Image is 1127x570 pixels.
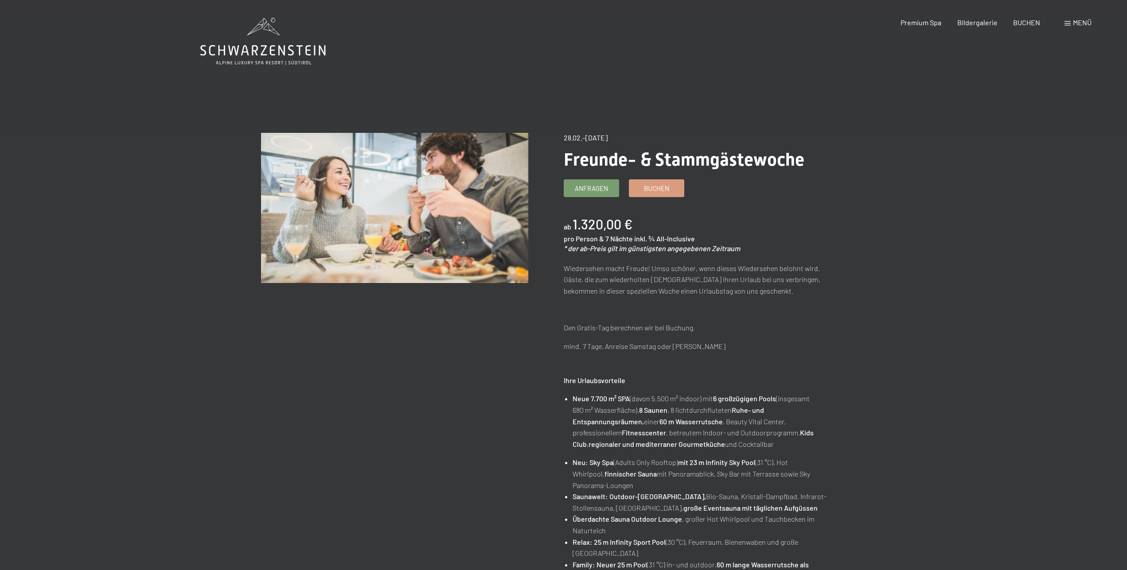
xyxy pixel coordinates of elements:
[639,406,667,414] strong: 8 Saunen
[629,180,684,197] a: Buchen
[1013,18,1040,27] a: BUCHEN
[604,469,657,478] strong: finnischer Sauna
[573,491,831,513] li: Bio-Sauna, Kristall-Dampfbad, Infrarot-Stollensauna, [GEOGRAPHIC_DATA],
[564,222,571,231] span: ab
[573,428,814,448] strong: Kids Club
[575,184,608,193] span: Anfragen
[573,458,613,466] strong: Neu: Sky Spa
[589,440,725,448] strong: regionaler und mediterraner Gourmetküche
[622,428,666,437] strong: Fitnesscenter
[634,234,695,243] span: inkl. ¾ All-Inclusive
[573,513,831,536] li: , großer Hot Whirlpool und Tauchbecken im Naturteich
[605,234,633,243] span: 7 Nächte
[573,394,630,403] strong: Neue 7.700 m² SPA
[573,560,647,569] strong: Family: Neuer 25 m Pool
[573,406,764,426] strong: Ruhe- und Entspannungsräumen,
[573,538,666,546] strong: Relax: 25 m Infinity Sport Pool
[683,504,818,512] strong: große Eventsauna mit täglichen Aufgüssen
[564,234,604,243] span: pro Person &
[573,457,831,491] li: (Adults Only Rooftop) (31 °C), Hot Whirlpool, mit Panoramablick, Sky Bar mit Terrasse sowie Sky P...
[573,492,706,500] strong: Saunawelt: Outdoor-[GEOGRAPHIC_DATA],
[678,458,755,466] strong: mit 23 m Infinity Sky Pool
[564,133,608,142] span: 28.02.–[DATE]
[564,341,831,352] p: mind. 7 Tage, Anreise Samstag oder [PERSON_NAME]
[564,376,625,384] strong: Ihre Urlaubsvorteile
[957,18,998,27] a: Bildergalerie
[573,515,682,523] strong: Überdachte Sauna Outdoor Lounge
[261,133,528,283] img: Freunde- & Stammgästewoche
[564,149,804,170] span: Freunde- & Stammgästewoche
[644,184,669,193] span: Buchen
[659,417,723,426] strong: 60 m Wasserrutsche
[1073,18,1092,27] span: Menü
[573,393,831,450] li: (davon 5.500 m² indoor) mit (insgesamt 680 m² Wasserfläche), , 8 lichtdurchfluteten einer , Beaut...
[564,322,831,333] p: Den Gratis-Tag berechnen wir bei Buchung.
[564,180,619,197] a: Anfragen
[564,263,831,297] p: Wiedersehen macht Freude! Umso schöner, wenn dieses Wiedersehen belohnt wird. Gäste, die zum wied...
[573,536,831,559] li: (30 °C), Feuerraum, Bienenwaben und große [GEOGRAPHIC_DATA]
[901,18,941,27] a: Premium Spa
[713,394,776,403] strong: 6 großzügigen Pools
[564,244,740,252] em: * der ab-Preis gilt im günstigsten angegebenen Zeitraum
[573,216,632,232] b: 1.320,00 €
